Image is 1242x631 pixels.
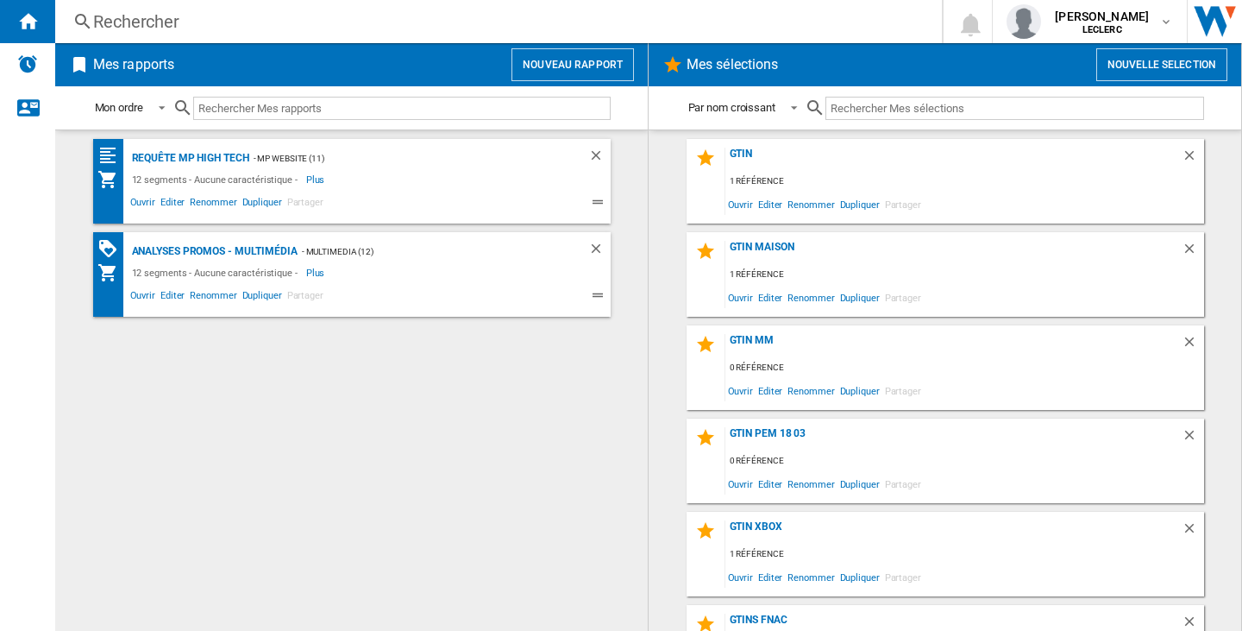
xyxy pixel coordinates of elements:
span: Partager [285,194,326,215]
span: Dupliquer [837,286,882,309]
span: Dupliquer [837,565,882,589]
span: Ouvrir [128,194,158,215]
div: Matrice PROMOTIONS [97,238,128,260]
span: Dupliquer [240,287,285,308]
span: Renommer [785,472,837,495]
button: Nouvelle selection [1096,48,1227,81]
div: 0 référence [725,451,1204,472]
span: Renommer [187,287,239,308]
h2: Mes rapports [90,48,178,81]
img: profile.jpg [1007,4,1041,39]
span: Dupliquer [837,472,882,495]
div: Supprimer [1182,241,1204,264]
div: 12 segments - Aucune caractéristique - [128,169,306,190]
div: Tableau des quartiles [97,145,128,167]
div: 12 segments - Aucune caractéristique - [128,262,306,283]
span: Ouvrir [725,472,756,495]
span: Plus [306,169,328,190]
input: Rechercher Mes sélections [825,97,1204,120]
span: Partager [882,192,924,216]
span: Renommer [785,192,837,216]
img: alerts-logo.svg [17,54,38,74]
div: Supprimer [1182,427,1204,451]
span: Editer [158,287,187,308]
div: gtin [725,148,1182,171]
span: Dupliquer [240,194,285,215]
span: Renommer [785,565,837,589]
div: 0 référence [725,357,1204,379]
span: Partager [285,287,326,308]
span: Editer [158,194,187,215]
b: LECLERC [1082,24,1122,35]
span: Partager [882,286,924,309]
div: Supprimer [1182,334,1204,357]
div: Supprimer [1182,521,1204,544]
span: Ouvrir [725,192,756,216]
div: Mon assortiment [97,169,128,190]
div: 1 référence [725,171,1204,192]
div: Requête MP High Tech [128,148,249,169]
span: Editer [756,565,785,589]
span: Dupliquer [837,379,882,402]
div: GTIN PEM 18 03 [725,427,1182,451]
div: Mon assortiment [97,262,128,283]
div: - MP WEBSITE (11) [249,148,554,169]
span: Ouvrir [725,565,756,589]
span: Ouvrir [725,379,756,402]
span: Editer [756,192,785,216]
span: Plus [306,262,328,283]
div: GTIN MAISON [725,241,1182,264]
div: 1 référence [725,544,1204,565]
span: Ouvrir [725,286,756,309]
div: Analyses promos - Multimédia [128,241,298,262]
span: Dupliquer [837,192,882,216]
span: Renommer [785,379,837,402]
div: Mon ordre [95,101,143,114]
div: GTIN mm [725,334,1182,357]
span: Partager [882,379,924,402]
span: Editer [756,286,785,309]
div: - Multimedia (12) [298,241,554,262]
button: Nouveau rapport [511,48,634,81]
div: 1 référence [725,264,1204,286]
input: Rechercher Mes rapports [193,97,611,120]
span: Editer [756,472,785,495]
div: Par nom croissant [688,101,775,114]
div: Supprimer [1182,148,1204,171]
span: [PERSON_NAME] [1055,8,1149,25]
span: Renommer [785,286,837,309]
h2: Mes sélections [683,48,781,81]
span: Renommer [187,194,239,215]
span: Partager [882,472,924,495]
span: Editer [756,379,785,402]
div: Supprimer [588,148,611,169]
div: gtin xbox [725,521,1182,544]
span: Ouvrir [128,287,158,308]
span: Partager [882,565,924,589]
div: Rechercher [93,9,897,34]
div: Supprimer [588,241,611,262]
